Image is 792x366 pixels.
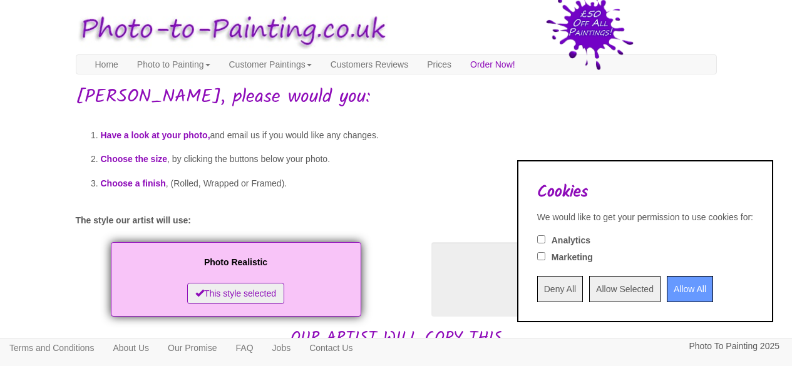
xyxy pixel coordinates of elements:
a: Customer Paintings [220,55,321,74]
div: We would like to get your permission to use cookies for: [537,211,753,223]
li: , (Rolled, Wrapped or Framed). [101,171,717,196]
a: FAQ [227,338,263,357]
label: Analytics [552,234,590,247]
h1: [PERSON_NAME], please would you: [76,87,717,108]
a: Home [86,55,128,74]
a: Customers Reviews [321,55,418,74]
p: Photo Realistic [123,255,349,270]
h2: Cookies [537,183,753,201]
p: Photo To Painting 2025 [689,338,779,354]
label: The style our artist will use: [76,214,191,226]
span: Choose a finish [101,178,166,188]
p: Impressionist [444,255,669,270]
input: Allow Selected [589,276,661,302]
a: Contact Us [300,338,362,357]
button: This style selected [187,283,284,304]
a: About Us [103,338,158,357]
span: Have a look at your photo, [101,130,210,140]
a: Prices [418,55,461,74]
input: Allow All [667,276,713,302]
span: Choose the size [101,154,168,164]
li: and email us if you would like any changes. [101,123,717,148]
a: Jobs [263,338,301,357]
a: Photo to Painting [128,55,220,74]
a: Our Promise [158,338,227,357]
li: , by clicking the buttons below your photo. [101,147,717,171]
label: Marketing [552,251,593,263]
a: Order Now! [461,55,525,74]
img: Photo to Painting [69,6,390,54]
input: Deny All [537,276,583,302]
